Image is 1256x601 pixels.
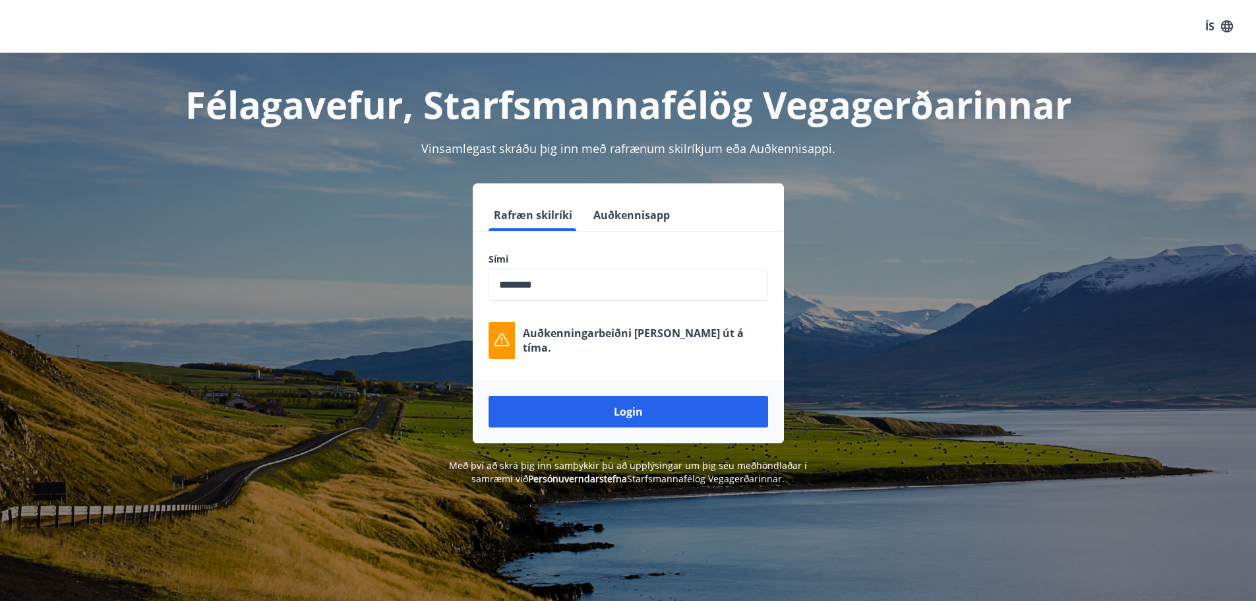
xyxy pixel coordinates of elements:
span: Vinsamlegast skráðu þig inn með rafrænum skilríkjum eða Auðkennisappi. [421,141,835,156]
label: Sími [489,253,768,266]
a: Persónuverndarstefna [528,472,627,485]
h1: Félagavefur, Starfsmannafélög Vegagerðarinnar [169,79,1087,129]
span: Með því að skrá þig inn samþykkir þú að upplýsingar um þig séu meðhöndlaðar í samræmi við Starfsm... [449,459,807,485]
button: Rafræn skilríki [489,199,578,231]
button: ÍS [1198,15,1240,38]
button: Auðkennisapp [588,199,675,231]
button: Login [489,396,768,427]
p: Auðkenningarbeiðni [PERSON_NAME] út á tíma. [523,326,768,355]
